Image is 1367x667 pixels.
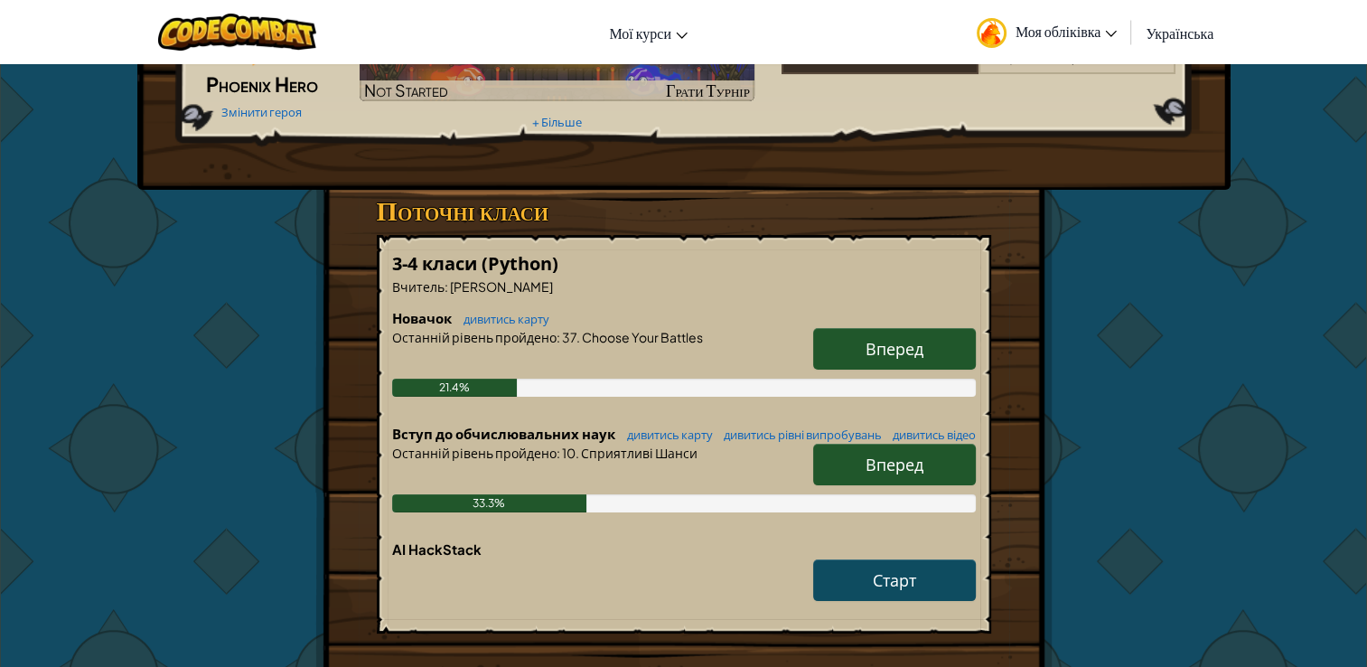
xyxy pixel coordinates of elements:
[221,105,302,119] a: Змінити героя
[454,312,549,326] a: дивитись карту
[482,251,558,276] span: (Python)
[360,33,754,101] img: Golden Goal
[392,251,482,276] span: 3-4 класи
[445,278,448,295] span: :
[600,8,696,57] a: Мої курси
[557,445,560,461] span: :
[392,329,557,345] span: Останній рівень пройдено
[1137,8,1222,57] a: Українська
[206,71,318,97] span: Phoenix Hero
[448,278,553,295] span: [PERSON_NAME]
[377,190,991,230] h3: Поточні класи
[392,425,618,442] span: Вступ до обчислювальних наук
[715,427,882,442] a: дивитись рівні випробувань
[158,14,316,51] img: CodeCombat logo
[977,18,1007,48] img: avatar
[360,33,754,101] a: Not StartedГрати Турнір
[1146,23,1213,42] span: Українська
[866,454,923,474] span: Вперед
[579,445,698,461] span: Сприятливі Шанси
[618,427,713,442] a: дивитись карту
[782,57,1176,78] a: 3 4 Класи#8/21гравці
[392,540,482,558] span: AI HackStack
[392,278,445,295] span: Вчитель
[866,338,923,359] span: Вперед
[560,329,580,345] span: 37.
[609,23,670,42] span: Мої курси
[813,559,976,601] a: Старт
[580,329,703,345] span: Choose Your Battles
[968,4,1126,61] a: Моя обліківка
[557,329,560,345] span: :
[666,80,750,100] span: Грати Турнір
[392,309,454,326] span: Новачок
[364,80,448,100] span: Not Started
[1016,22,1117,41] span: Моя обліківка
[392,379,517,397] div: 21.4%
[873,569,916,590] span: Старт
[392,494,586,512] div: 33.3%
[392,445,557,461] span: Останній рівень пройдено
[560,445,579,461] span: 10.
[884,427,976,442] a: дивитись відео
[532,115,582,129] a: + Більше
